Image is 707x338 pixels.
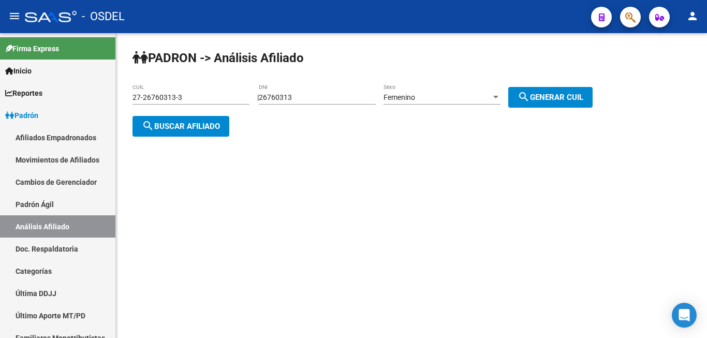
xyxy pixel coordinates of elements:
div: Open Intercom Messenger [672,303,697,328]
span: Padrón [5,110,38,121]
button: Generar CUIL [508,87,593,108]
mat-icon: search [142,120,154,132]
strong: PADRON -> Análisis Afiliado [132,51,304,65]
span: Femenino [384,93,415,101]
span: - OSDEL [82,5,125,28]
span: Generar CUIL [518,93,583,102]
span: Firma Express [5,43,59,54]
span: Inicio [5,65,32,77]
span: Reportes [5,87,42,99]
span: Buscar afiliado [142,122,220,131]
mat-icon: menu [8,10,21,22]
button: Buscar afiliado [132,116,229,137]
mat-icon: search [518,91,530,103]
div: | [257,93,600,101]
mat-icon: person [686,10,699,22]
